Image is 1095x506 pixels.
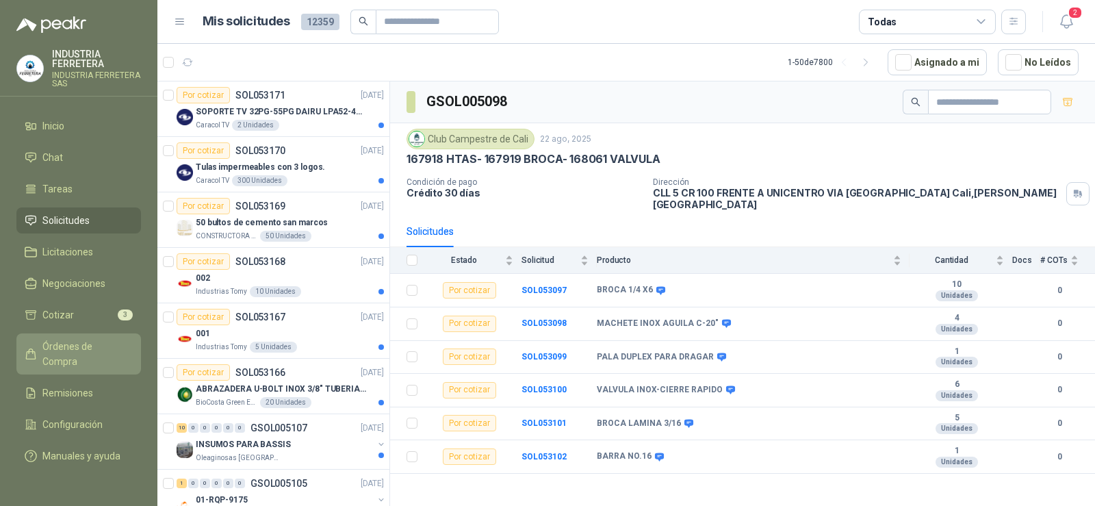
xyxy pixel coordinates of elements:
[196,161,325,174] p: Tulas impermeables con 3 logos.
[235,368,285,377] p: SOL053166
[653,177,1061,187] p: Dirección
[443,316,496,332] div: Por cotizar
[910,413,1004,424] b: 5
[235,90,285,100] p: SOL053171
[910,247,1012,274] th: Cantidad
[521,418,567,428] a: SOL053101
[235,423,245,433] div: 0
[426,255,502,265] span: Estado
[407,224,454,239] div: Solicitudes
[910,313,1004,324] b: 4
[157,248,389,303] a: Por cotizarSOL053168[DATE] Company Logo002Industrias Tomy10 Unidades
[936,290,978,301] div: Unidades
[177,142,230,159] div: Por cotizar
[521,452,567,461] a: SOL053102
[177,442,193,458] img: Company Logo
[157,303,389,359] a: Por cotizarSOL053167[DATE] Company Logo001Industrias Tomy5 Unidades
[301,14,339,30] span: 12359
[521,286,567,295] b: SOL053097
[361,311,384,324] p: [DATE]
[42,448,120,464] span: Manuales y ayuda
[42,276,105,291] span: Negociaciones
[521,318,567,328] a: SOL053098
[196,453,282,464] p: Oleaginosas [GEOGRAPHIC_DATA][PERSON_NAME]
[936,357,978,368] div: Unidades
[177,164,193,181] img: Company Logo
[521,352,567,362] a: SOL053099
[42,417,103,432] span: Configuración
[42,385,93,401] span: Remisiones
[936,457,978,468] div: Unidades
[597,418,681,429] b: BROCA LAMINA 3/16
[200,479,210,488] div: 0
[42,339,128,369] span: Órdenes de Compra
[177,198,230,214] div: Por cotizar
[597,247,910,274] th: Producto
[1040,284,1079,297] b: 0
[16,239,141,265] a: Licitaciones
[936,423,978,434] div: Unidades
[177,479,187,488] div: 1
[788,51,877,73] div: 1 - 50 de 7800
[177,220,193,236] img: Company Logo
[42,213,90,228] span: Solicitudes
[235,257,285,266] p: SOL053168
[16,412,141,438] a: Configuración
[540,133,591,146] p: 22 ago, 2025
[521,247,597,274] th: Solicitud
[1040,417,1079,430] b: 0
[42,181,73,197] span: Tareas
[361,255,384,268] p: [DATE]
[16,144,141,170] a: Chat
[196,327,210,340] p: 001
[936,390,978,401] div: Unidades
[361,144,384,157] p: [DATE]
[196,383,366,396] p: ABRAZADERA U-BOLT INOX 3/8" TUBERIA 4"
[407,129,534,149] div: Club Campestre de Cali
[407,187,642,199] p: Crédito 30 días
[597,352,714,363] b: PALA DUPLEX PARA DRAGAR
[407,152,660,166] p: 167918 HTAS- 167919 BROCA- 168061 VALVULA
[16,270,141,296] a: Negociaciones
[177,275,193,292] img: Company Logo
[1040,383,1079,396] b: 0
[1040,247,1095,274] th: # COTs
[910,255,993,265] span: Cantidad
[250,423,307,433] p: GSOL005107
[188,423,198,433] div: 0
[211,479,222,488] div: 0
[260,231,311,242] div: 50 Unidades
[1054,10,1079,34] button: 2
[361,200,384,213] p: [DATE]
[52,49,141,68] p: INDUSTRIA FERRETERA
[235,312,285,322] p: SOL053167
[196,175,229,186] p: Caracol TV
[597,451,652,462] b: BARRA NO.16
[910,346,1004,357] b: 1
[223,423,233,433] div: 0
[52,71,141,88] p: INDUSTRIA FERRETERA SAS
[235,201,285,211] p: SOL053169
[16,333,141,375] a: Órdenes de Compra
[157,137,389,192] a: Por cotizarSOL053170[DATE] Company LogoTulas impermeables con 3 logos.Caracol TV300 Unidades
[653,187,1061,210] p: CLL 5 CR 100 FRENTE A UNICENTRO VIA [GEOGRAPHIC_DATA] Cali , [PERSON_NAME][GEOGRAPHIC_DATA]
[910,279,1004,290] b: 10
[521,255,578,265] span: Solicitud
[597,318,719,329] b: MACHETE INOX AGUILA C-20"
[203,12,290,31] h1: Mis solicitudes
[1040,255,1068,265] span: # COTs
[443,282,496,299] div: Por cotizar
[196,231,257,242] p: CONSTRUCTORA GRUPO FIP
[17,55,43,81] img: Company Logo
[426,247,521,274] th: Estado
[597,385,723,396] b: VALVULA INOX-CIERRE RAPIDO
[521,385,567,394] a: SOL053100
[235,146,285,155] p: SOL053170
[361,89,384,102] p: [DATE]
[443,415,496,431] div: Por cotizar
[223,479,233,488] div: 0
[16,176,141,202] a: Tareas
[118,309,133,320] span: 3
[177,386,193,403] img: Company Logo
